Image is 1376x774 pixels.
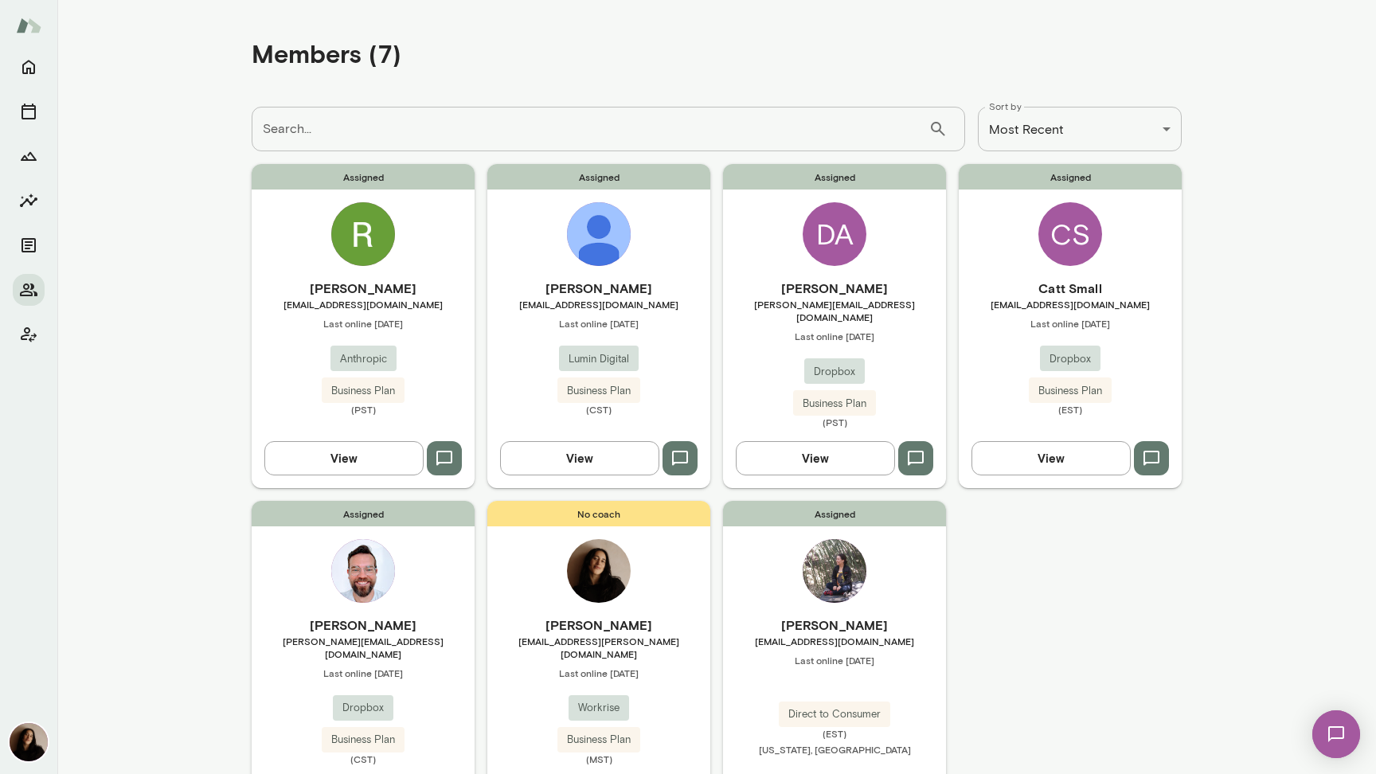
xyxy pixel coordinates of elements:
span: Lumin Digital [559,351,639,367]
button: Documents [13,229,45,261]
img: Fiona Nodar [567,539,631,603]
span: (PST) [252,403,475,416]
div: Most Recent [978,107,1182,151]
span: [EMAIL_ADDRESS][DOMAIN_NAME] [487,298,710,311]
span: [US_STATE], [GEOGRAPHIC_DATA] [759,744,911,755]
span: Last online [DATE] [723,654,946,666]
span: (CST) [252,752,475,765]
div: DA [803,202,866,266]
span: (EST) [959,403,1182,416]
button: View [500,441,659,475]
h6: [PERSON_NAME] [487,616,710,635]
span: Dropbox [333,700,393,716]
span: Last online [DATE] [252,317,475,330]
button: Client app [13,319,45,350]
h6: [PERSON_NAME] [487,279,710,298]
span: Assigned [252,164,475,190]
span: Business Plan [322,732,405,748]
span: Assigned [723,164,946,190]
span: Direct to Consumer [779,706,890,722]
span: [PERSON_NAME][EMAIL_ADDRESS][DOMAIN_NAME] [723,298,946,323]
button: Sessions [13,96,45,127]
span: [PERSON_NAME][EMAIL_ADDRESS][DOMAIN_NAME] [252,635,475,660]
span: (PST) [723,416,946,428]
h6: [PERSON_NAME] [252,279,475,298]
span: Assigned [959,164,1182,190]
span: Business Plan [557,383,640,399]
span: Business Plan [1029,383,1112,399]
label: Sort by [989,100,1022,113]
span: (MST) [487,752,710,765]
span: Last online [DATE] [252,666,475,679]
img: Mento [16,10,41,41]
button: Home [13,51,45,83]
span: Business Plan [557,732,640,748]
span: (EST) [723,727,946,740]
span: Last online [DATE] [723,330,946,342]
img: Fiona Nodar [10,723,48,761]
img: Brandon Griswold [567,202,631,266]
h4: Members (7) [252,38,401,68]
h6: Catt Small [959,279,1182,298]
span: Anthropic [330,351,397,367]
button: Growth Plan [13,140,45,172]
span: [EMAIL_ADDRESS][DOMAIN_NAME] [252,298,475,311]
button: View [264,441,424,475]
span: Workrise [569,700,629,716]
span: Assigned [487,164,710,190]
span: Last online [DATE] [487,666,710,679]
span: Assigned [723,501,946,526]
button: View [971,441,1131,475]
span: [EMAIL_ADDRESS][DOMAIN_NAME] [959,298,1182,311]
span: Business Plan [793,396,876,412]
img: Ryn Linthicum [331,202,395,266]
span: Dropbox [804,364,865,380]
span: Last online [DATE] [487,317,710,330]
span: Dropbox [1040,351,1100,367]
button: Members [13,274,45,306]
span: [EMAIL_ADDRESS][PERSON_NAME][DOMAIN_NAME] [487,635,710,660]
span: No coach [487,501,710,526]
button: Insights [13,185,45,217]
h6: [PERSON_NAME] [723,616,946,635]
img: Jenesis M Gallego [803,539,866,603]
button: View [736,441,895,475]
h6: [PERSON_NAME] [252,616,475,635]
img: Chris Meeks [331,539,395,603]
span: [EMAIL_ADDRESS][DOMAIN_NAME] [723,635,946,647]
span: Business Plan [322,383,405,399]
span: (CST) [487,403,710,416]
div: CS [1038,202,1102,266]
h6: [PERSON_NAME] [723,279,946,298]
span: Last online [DATE] [959,317,1182,330]
span: Assigned [252,501,475,526]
